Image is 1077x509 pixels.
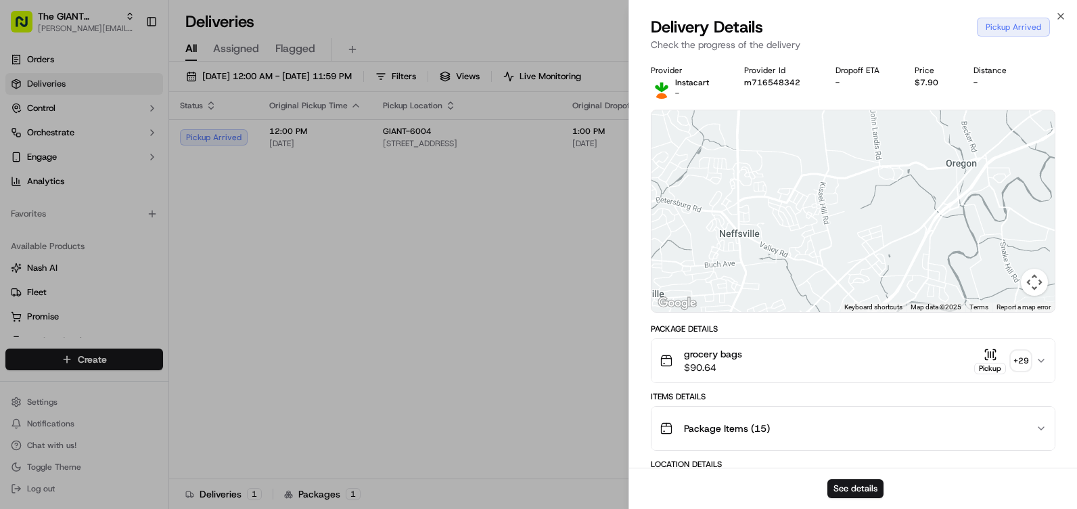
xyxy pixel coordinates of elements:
a: Report a map error [996,303,1051,311]
p: Instacart [675,77,709,88]
button: Start new chat [230,133,246,150]
div: Pickup [974,363,1006,374]
button: grocery bags$90.64Pickup+29 [651,339,1055,382]
span: Delivery Details [651,16,763,38]
span: Knowledge Base [27,196,104,210]
span: $90.64 [684,361,742,374]
button: Keyboard shortcuts [844,303,902,312]
div: 📗 [14,198,24,208]
div: $7.90 [915,77,952,88]
div: - [835,77,893,88]
button: Pickup [974,348,1006,374]
img: profile_instacart_ahold_partner.png [651,77,672,99]
a: Terms (opens in new tab) [969,303,988,311]
span: grocery bags [684,347,742,361]
div: Start new chat [46,129,222,143]
div: Price [915,65,952,76]
p: Welcome 👋 [14,54,246,76]
img: 1736555255976-a54dd68f-1ca7-489b-9aae-adbdc363a1c4 [14,129,38,154]
span: Map data ©2025 [911,303,961,311]
p: Check the progress of the delivery [651,38,1055,51]
button: See details [827,479,884,498]
div: Dropoff ETA [835,65,893,76]
div: + 29 [1011,351,1030,370]
img: Nash [14,14,41,41]
div: Distance [973,65,1020,76]
div: - [973,77,1020,88]
span: Pylon [135,229,164,240]
div: Provider [651,65,723,76]
button: Map camera controls [1021,269,1048,296]
a: 📗Knowledge Base [8,191,109,215]
img: Google [655,294,700,312]
div: Items Details [651,391,1055,402]
button: Pickup+29 [974,348,1030,374]
button: Package Items (15) [651,407,1055,450]
input: Got a question? Start typing here... [35,87,244,102]
span: Package Items ( 15 ) [684,422,770,435]
div: Package Details [651,324,1055,334]
div: Provider Id [744,65,814,76]
div: We're available if you need us! [46,143,171,154]
button: m716548342 [744,77,800,88]
span: API Documentation [128,196,217,210]
a: Powered byPylon [95,229,164,240]
a: 💻API Documentation [109,191,223,215]
span: - [675,88,679,99]
div: 💻 [114,198,125,208]
a: Open this area in Google Maps (opens a new window) [655,294,700,312]
div: Location Details [651,459,1055,470]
